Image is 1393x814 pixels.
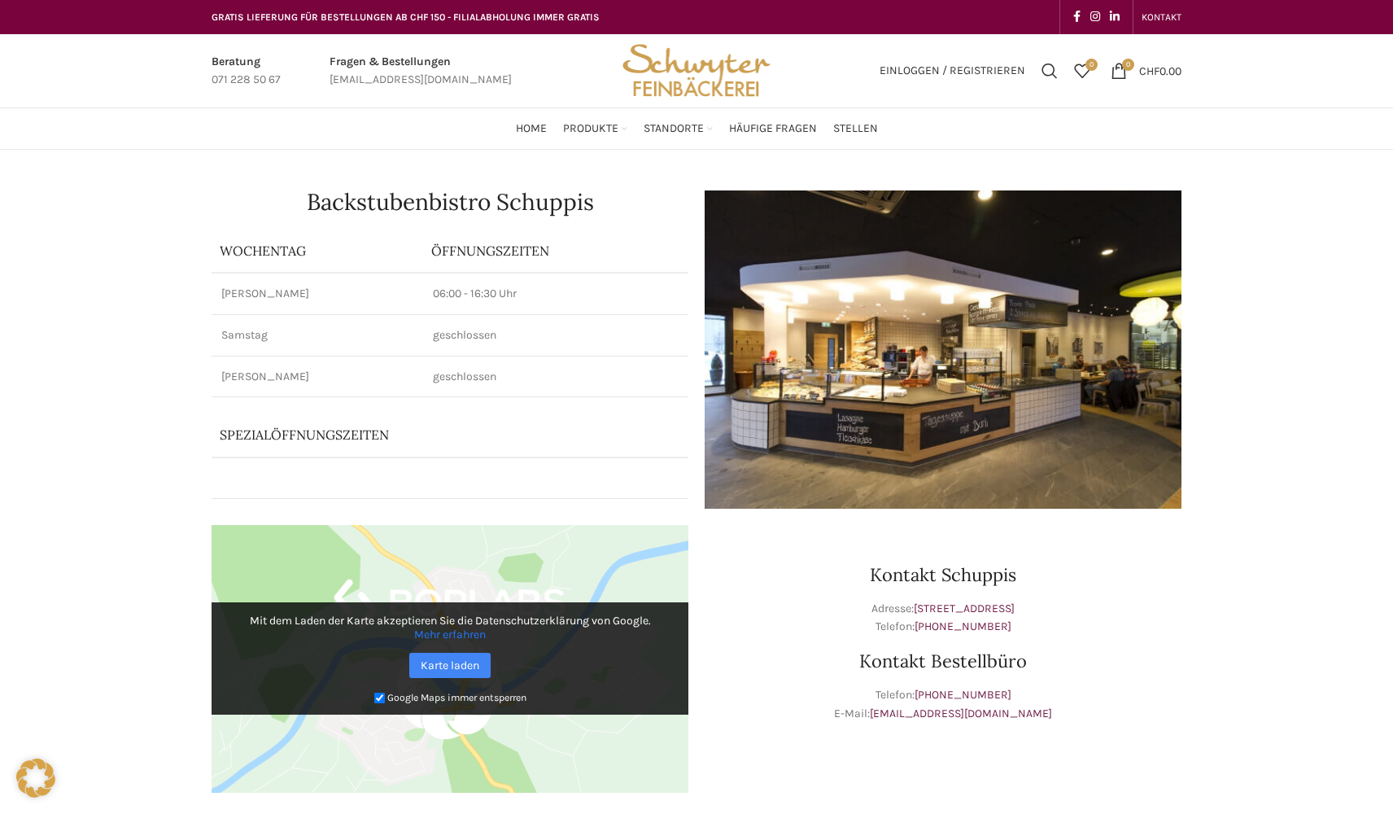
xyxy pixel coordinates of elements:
[433,286,679,302] p: 06:00 - 16:30 Uhr
[833,121,878,137] span: Stellen
[223,614,677,641] p: Mit dem Laden der Karte akzeptieren Sie die Datenschutzerklärung von Google.
[221,286,413,302] p: [PERSON_NAME]
[431,242,680,260] p: ÖFFNUNGSZEITEN
[409,653,491,678] a: Karte laden
[1139,63,1159,77] span: CHF
[516,112,547,145] a: Home
[433,327,679,344] p: geschlossen
[330,53,512,90] a: Infobox link
[833,112,878,145] a: Stellen
[1066,55,1098,87] div: Meine Wunschliste
[516,121,547,137] span: Home
[644,112,713,145] a: Standorte
[414,628,486,641] a: Mehr erfahren
[915,619,1011,633] a: [PHONE_NUMBER]
[433,369,679,385] p: geschlossen
[212,11,600,23] span: GRATIS LIEFERUNG FÜR BESTELLUNGEN AB CHF 150 - FILIALABHOLUNG IMMER GRATIS
[1139,63,1181,77] bdi: 0.00
[644,121,704,137] span: Standorte
[374,693,385,703] input: Google Maps immer entsperren
[221,327,413,344] p: Samstag
[563,121,618,137] span: Produkte
[914,602,1015,615] a: [STREET_ADDRESS]
[617,34,776,107] img: Bäckerei Schwyter
[1142,1,1181,33] a: KONTAKT
[1033,55,1066,87] a: Suchen
[1068,6,1085,28] a: Facebook social link
[870,707,1052,720] a: [EMAIL_ADDRESS][DOMAIN_NAME]
[1133,1,1190,33] div: Secondary navigation
[220,426,601,444] p: Spezialöffnungszeiten
[729,121,817,137] span: Häufige Fragen
[705,686,1181,723] p: Telefon: E-Mail:
[871,55,1033,87] a: Einloggen / Registrieren
[705,566,1181,584] h3: Kontakt Schuppis
[915,688,1011,702] a: [PHONE_NUMBER]
[880,65,1025,77] span: Einloggen / Registrieren
[1103,55,1190,87] a: 0 CHF0.00
[212,190,688,213] h1: Backstubenbistro Schuppis
[617,63,776,77] a: Site logo
[1085,6,1105,28] a: Instagram social link
[729,112,817,145] a: Häufige Fragen
[705,600,1181,637] p: Adresse: Telefon:
[1142,11,1181,23] span: KONTAKT
[221,369,413,385] p: [PERSON_NAME]
[220,242,415,260] p: Wochentag
[387,692,526,703] small: Google Maps immer entsperren
[563,112,627,145] a: Produkte
[212,525,688,794] img: Google Maps
[1066,55,1098,87] a: 0
[1085,59,1098,71] span: 0
[212,53,281,90] a: Infobox link
[1122,59,1134,71] span: 0
[1105,6,1124,28] a: Linkedin social link
[705,652,1181,670] h3: Kontakt Bestellbüro
[203,112,1190,145] div: Main navigation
